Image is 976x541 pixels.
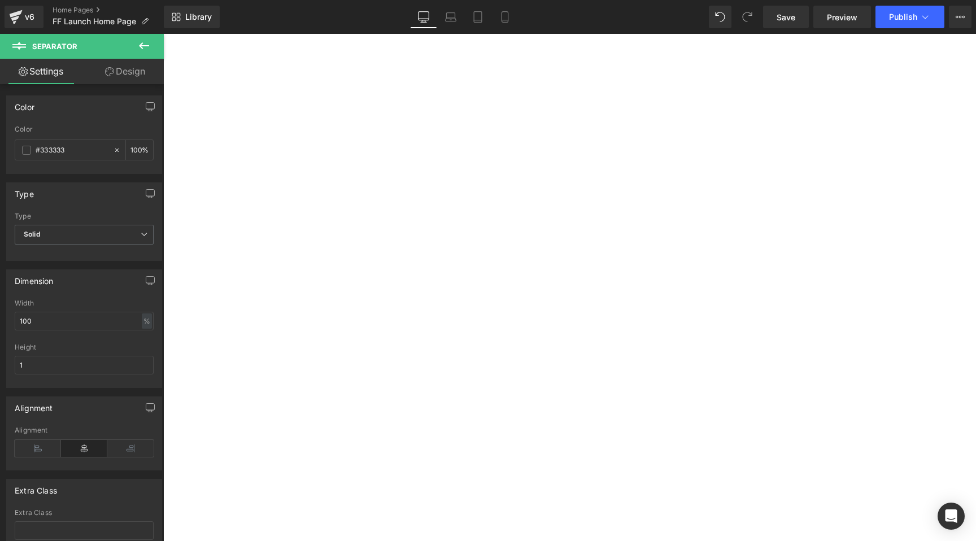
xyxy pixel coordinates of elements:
a: Mobile [491,6,518,28]
div: % [126,140,153,160]
a: v6 [5,6,43,28]
a: Home Pages [53,6,164,15]
div: Alignment [15,397,53,413]
a: Tablet [464,6,491,28]
a: Laptop [437,6,464,28]
div: Extra Class [15,479,57,495]
div: Dimension [15,270,54,286]
a: New Library [164,6,220,28]
span: Separator [32,42,77,51]
button: Publish [875,6,944,28]
div: Color [15,96,34,112]
input: auto [15,312,154,330]
button: Undo [709,6,731,28]
span: FF Launch Home Page [53,17,136,26]
div: v6 [23,10,37,24]
span: Publish [889,12,917,21]
div: Height [15,343,154,351]
input: Color [36,144,108,156]
div: Alignment [15,426,154,434]
div: Type [15,212,154,220]
input: auto [15,356,154,374]
button: More [949,6,971,28]
div: Width [15,299,154,307]
div: Open Intercom Messenger [938,503,965,530]
span: Save [777,11,795,23]
span: Preview [827,11,857,23]
b: Solid [24,230,41,238]
a: Design [84,59,166,84]
button: Redo [736,6,759,28]
span: Library [185,12,212,22]
a: Desktop [410,6,437,28]
div: Type [15,183,34,199]
div: % [142,313,152,329]
div: Extra Class [15,509,154,517]
div: Color [15,125,154,133]
a: Preview [813,6,871,28]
